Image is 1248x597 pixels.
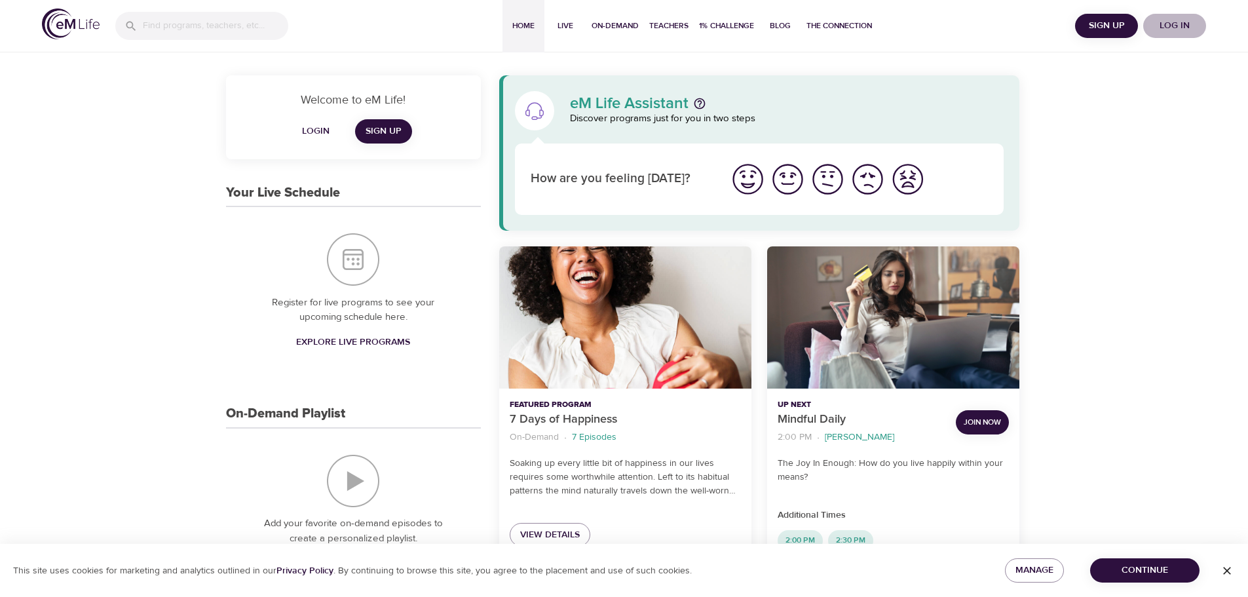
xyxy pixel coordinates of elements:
span: Sign Up [366,123,402,140]
p: 7 Episodes [572,431,616,444]
div: 2:00 PM [778,530,823,551]
p: [PERSON_NAME] [825,431,894,444]
span: View Details [520,527,580,543]
a: Privacy Policy [276,565,333,577]
p: 2:00 PM [778,431,812,444]
button: I'm feeling worst [888,159,928,199]
button: I'm feeling ok [808,159,848,199]
div: 2:30 PM [828,530,873,551]
span: Sign Up [1080,18,1133,34]
p: Soaking up every little bit of happiness in our lives requires some worthwhile attention. Left to... [510,457,741,498]
button: 7 Days of Happiness [499,246,751,389]
p: Add your favorite on-demand episodes to create a personalized playlist. [252,516,455,546]
p: Register for live programs to see your upcoming schedule here. [252,296,455,325]
p: How are you feeling [DATE]? [531,170,712,189]
h3: On-Demand Playlist [226,406,345,421]
p: Featured Program [510,399,741,411]
a: View Details [510,523,590,547]
span: Live [550,19,581,33]
img: Your Live Schedule [327,233,379,286]
span: Home [508,19,539,33]
span: Blog [765,19,796,33]
p: The Joy In Enough: How do you live happily within your means? [778,457,1009,484]
span: Login [300,123,331,140]
img: worst [890,161,926,197]
img: logo [42,9,100,39]
span: Explore Live Programs [296,334,410,351]
button: Continue [1090,558,1200,583]
button: Login [295,119,337,144]
button: I'm feeling bad [848,159,888,199]
img: eM Life Assistant [524,100,545,121]
button: Log in [1143,14,1206,38]
button: Join Now [956,410,1009,434]
button: Sign Up [1075,14,1138,38]
img: On-Demand Playlist [327,455,379,507]
span: Manage [1015,562,1053,579]
span: 2:00 PM [778,535,823,546]
p: eM Life Assistant [570,96,689,111]
a: Explore Live Programs [291,330,415,355]
span: Teachers [649,19,689,33]
button: Manage [1005,558,1064,583]
button: I'm feeling great [728,159,768,199]
input: Find programs, teachers, etc... [143,12,288,40]
p: 7 Days of Happiness [510,411,741,429]
p: Additional Times [778,509,1009,522]
span: Continue [1101,562,1189,579]
p: Mindful Daily [778,411,945,429]
li: · [817,429,820,446]
img: bad [850,161,886,197]
h3: Your Live Schedule [226,185,340,201]
p: Welcome to eM Life! [242,91,465,109]
span: 2:30 PM [828,535,873,546]
button: Mindful Daily [767,246,1019,389]
p: On-Demand [510,431,559,444]
span: On-Demand [592,19,639,33]
a: Sign Up [355,119,412,144]
li: · [564,429,567,446]
span: 1% Challenge [699,19,754,33]
nav: breadcrumb [510,429,741,446]
span: Join Now [964,415,1001,429]
nav: breadcrumb [778,429,945,446]
p: Up Next [778,399,945,411]
button: I'm feeling good [768,159,808,199]
p: Discover programs just for you in two steps [570,111,1004,126]
img: great [730,161,766,197]
img: ok [810,161,846,197]
span: The Connection [806,19,872,33]
img: good [770,161,806,197]
span: Log in [1148,18,1201,34]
